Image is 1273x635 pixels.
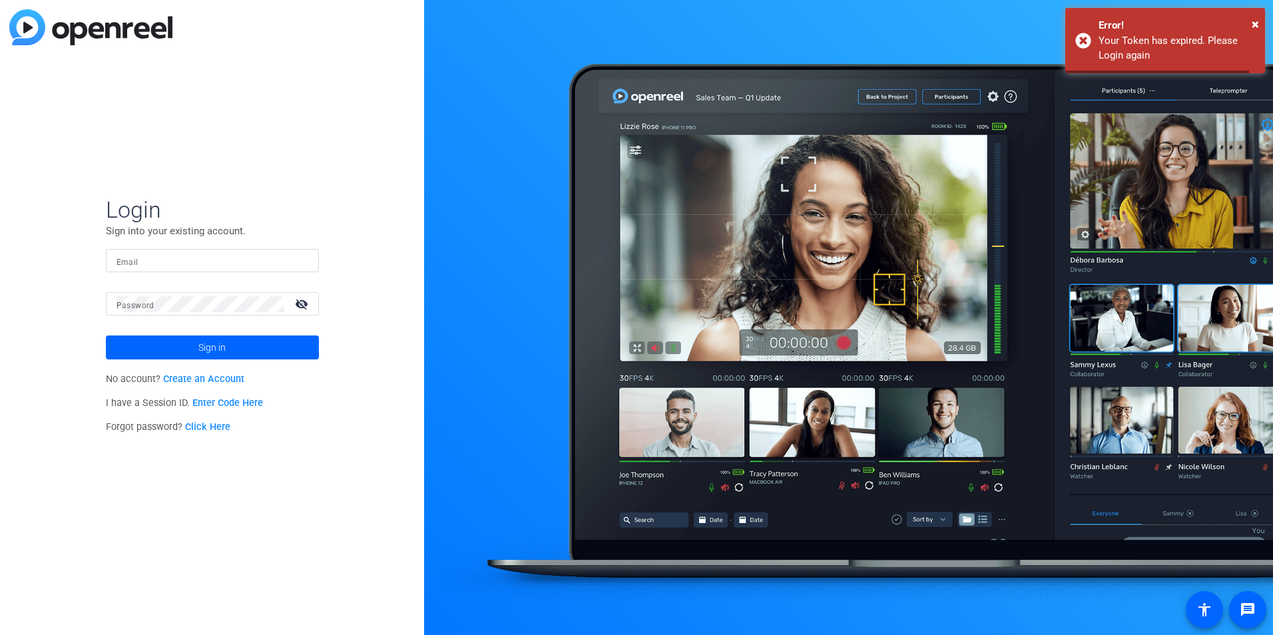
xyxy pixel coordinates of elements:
[1240,602,1256,618] mat-icon: message
[106,397,264,409] span: I have a Session ID.
[163,373,244,385] a: Create an Account
[106,224,319,238] p: Sign into your existing account.
[1196,602,1212,618] mat-icon: accessibility
[1252,14,1259,34] button: Close
[106,421,231,433] span: Forgot password?
[106,335,319,359] button: Sign in
[117,258,138,267] mat-label: Email
[106,196,319,224] span: Login
[9,9,172,45] img: blue-gradient.svg
[106,373,245,385] span: No account?
[287,294,319,314] mat-icon: visibility_off
[192,397,263,409] a: Enter Code Here
[198,331,226,364] span: Sign in
[117,253,308,269] input: Enter Email Address
[1099,18,1255,33] div: Error!
[1252,16,1259,32] span: ×
[185,421,230,433] a: Click Here
[1099,33,1255,63] div: Your Token has expired. Please Login again
[117,301,154,310] mat-label: Password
